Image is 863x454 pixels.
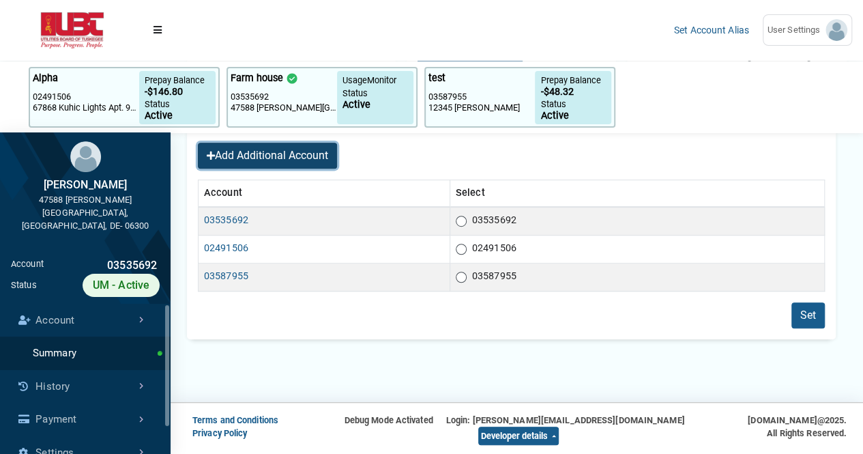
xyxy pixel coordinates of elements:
[44,257,160,274] div: 03535692
[33,91,139,102] p: 02491506
[428,71,445,86] p: test
[791,302,825,328] button: Set
[540,87,606,98] p: -$48.32
[342,87,408,100] p: Status
[204,242,248,254] a: 02491506
[145,98,210,111] p: Status
[674,25,749,36] a: Set Account Alias
[145,87,210,98] p: -$146.80
[33,71,58,86] p: Alpha
[226,61,418,133] a: Farm house selected 03535692 47588 [PERSON_NAME][GEOGRAPHIC_DATA] UsageMonitor Status Active
[29,61,220,133] a: Alpha 02491506 67868 Kuhic Lights Apt. 945 Prepay Balance -$146.80 Status Active
[11,12,134,48] img: Logo
[231,91,337,102] p: 03535692
[428,91,535,102] p: 03587955
[226,67,418,128] button: Farm house selected 03535692 47588 [PERSON_NAME][GEOGRAPHIC_DATA] UsageMonitor Status Active
[145,111,210,122] p: Active
[11,177,160,193] div: [PERSON_NAME]
[428,102,535,113] p: 12345 [PERSON_NAME]
[204,214,248,226] a: 03535692
[199,180,450,207] th: Account
[11,279,37,292] div: Status
[33,102,139,113] p: 67868 Kuhic Lights Apt. 945
[424,61,615,133] a: test 03587955 12345 [PERSON_NAME] Prepay Balance -$48.32 Status Active
[472,269,516,285] label: 03587955
[145,74,210,87] p: Prepay Balance
[11,193,160,233] div: 47588 [PERSON_NAME][GEOGRAPHIC_DATA], [GEOGRAPHIC_DATA], DE- 06300
[11,257,44,274] div: Account
[767,23,825,37] span: User Settings
[29,67,220,128] button: Alpha 02491506 67868 Kuhic Lights Apt. 945 Prepay Balance -$146.80 Status Active
[540,74,606,87] p: Prepay Balance
[540,111,606,122] p: Active
[472,241,516,257] label: 02491506
[748,427,847,440] div: All Rights Reserved.
[342,100,408,111] p: Active
[763,14,852,46] a: User Settings
[145,18,171,42] button: Menu
[231,71,283,86] p: Farm house
[187,415,278,425] a: Terms and Conditions
[450,180,824,207] th: Select
[424,67,615,128] button: test 03587955 12345 [PERSON_NAME] Prepay Balance -$48.32 Status Active
[342,74,408,87] p: UsageMonitor
[204,270,248,282] a: 03587955
[83,274,160,297] div: UM - Active
[231,102,337,113] p: 47588 [PERSON_NAME][GEOGRAPHIC_DATA]
[187,428,247,438] a: Privacy Policy
[540,98,606,111] p: Status
[478,427,559,445] button: Developer details
[472,213,516,229] label: 03535692
[435,415,685,425] span: Login: [PERSON_NAME][EMAIL_ADDRESS][DOMAIN_NAME]
[342,415,433,425] span: Debug Mode Activated
[286,72,298,85] img: selected
[198,143,337,169] button: Add Additional Account
[748,414,847,427] div: [DOMAIN_NAME]@2025.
